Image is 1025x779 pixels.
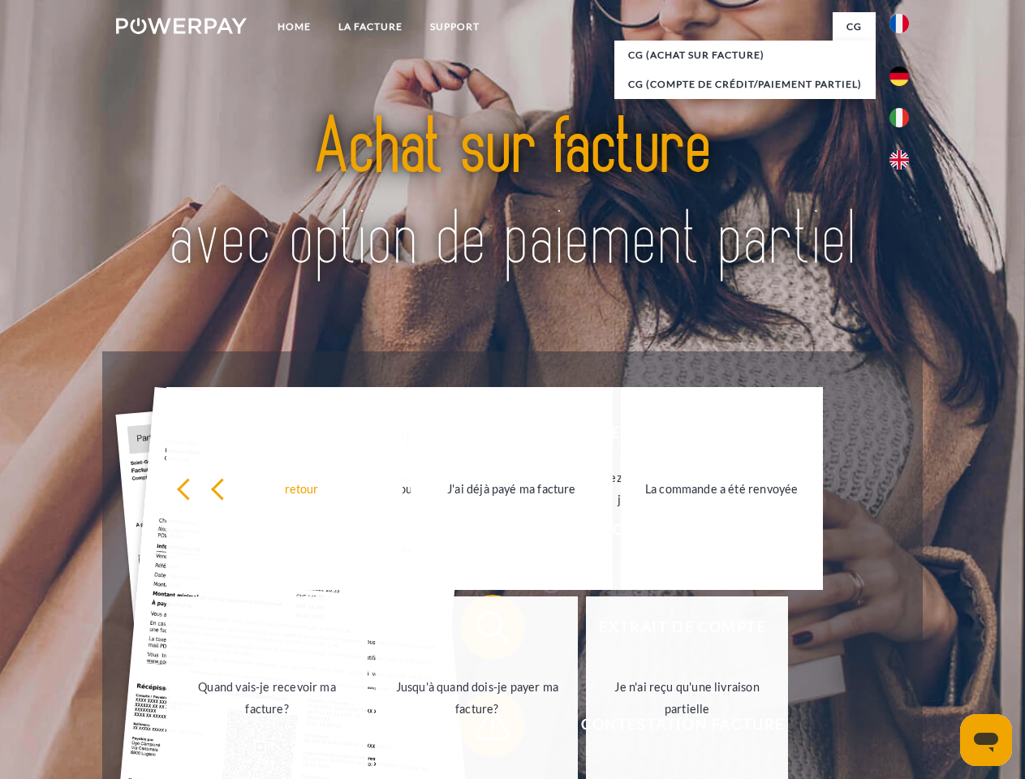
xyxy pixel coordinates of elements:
div: J'ai déjà payé ma facture [420,477,603,499]
img: logo-powerpay-white.svg [116,18,247,34]
a: CG (achat sur facture) [614,41,876,70]
a: CG (Compte de crédit/paiement partiel) [614,70,876,99]
a: Support [416,12,493,41]
img: it [889,108,909,127]
div: retour [176,477,359,499]
div: Je n'ai reçu qu'une livraison partielle [596,676,778,720]
img: de [889,67,909,86]
a: Home [264,12,325,41]
div: retour [210,477,393,499]
div: Quand vais-je recevoir ma facture? [176,676,359,720]
img: fr [889,14,909,33]
div: Jusqu'à quand dois-je payer ma facture? [385,676,568,720]
img: title-powerpay_fr.svg [155,78,870,311]
div: La commande a été renvoyée [631,477,813,499]
a: LA FACTURE [325,12,416,41]
iframe: Bouton de lancement de la fenêtre de messagerie [960,714,1012,766]
a: CG [833,12,876,41]
img: en [889,150,909,170]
